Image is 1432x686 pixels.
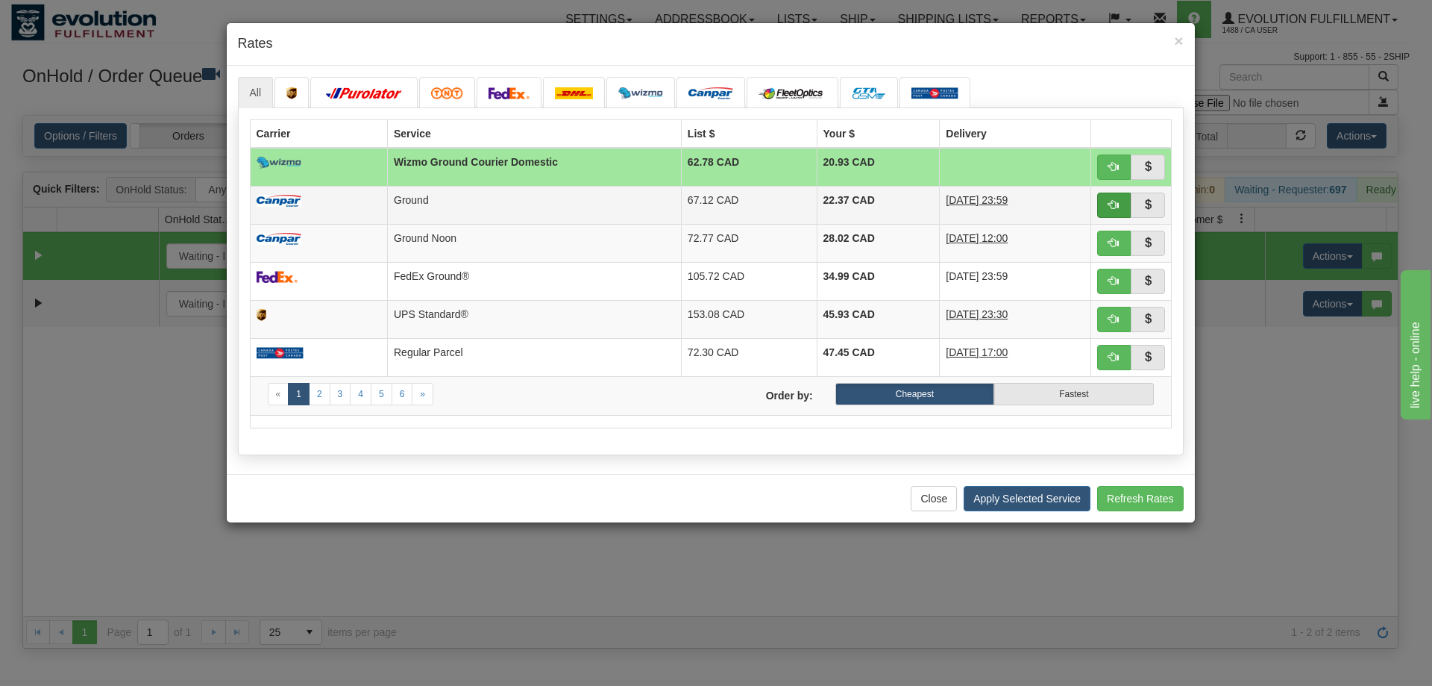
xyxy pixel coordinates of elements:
[817,186,940,224] td: 22.37 CAD
[946,194,1008,206] span: [DATE] 23:59
[257,195,301,207] img: campar.png
[940,224,1090,262] td: 5 Days
[257,347,304,359] img: Canada_post.png
[964,486,1090,511] button: Apply Selected Service
[681,224,817,262] td: 72.77 CAD
[911,87,958,99] img: Canada_post.png
[388,224,682,262] td: Ground Noon
[688,87,733,99] img: campar.png
[681,186,817,224] td: 67.12 CAD
[11,9,138,27] div: live help - online
[994,383,1153,405] label: Fastest
[817,148,940,187] td: 20.93 CAD
[238,77,274,108] a: All
[388,186,682,224] td: Ground
[946,232,1008,244] span: [DATE] 12:00
[388,300,682,338] td: UPS Standard®
[420,389,425,399] span: »
[388,262,682,300] td: FedEx Ground®
[940,119,1090,148] th: Delivery
[1097,486,1183,511] button: Refresh Rates
[946,308,1008,320] span: [DATE] 23:30
[817,262,940,300] td: 34.99 CAD
[681,300,817,338] td: 153.08 CAD
[940,186,1090,224] td: 5 Days
[940,300,1090,338] td: 4 Days
[817,338,940,376] td: 47.45 CAD
[238,34,1184,54] h4: Rates
[681,148,817,187] td: 62.78 CAD
[681,262,817,300] td: 105.72 CAD
[286,87,297,99] img: ups.png
[1174,33,1183,49] button: Close
[276,389,281,399] span: «
[489,87,530,99] img: FedEx.png
[711,383,824,403] label: Order by:
[1174,32,1183,49] span: ×
[371,383,392,405] a: 5
[817,119,940,148] th: Your $
[681,338,817,376] td: 72.30 CAD
[412,383,433,405] a: Next
[618,87,663,99] img: wizmo.png
[388,338,682,376] td: Regular Parcel
[268,383,289,405] a: Previous
[257,233,301,245] img: campar.png
[257,157,301,169] img: wizmo.png
[431,87,463,99] img: tnt.png
[257,309,267,321] img: ups.png
[817,224,940,262] td: 28.02 CAD
[835,383,994,405] label: Cheapest
[681,119,817,148] th: List $
[330,383,351,405] a: 3
[322,87,406,99] img: purolator.png
[350,383,371,405] a: 4
[555,87,593,99] img: dhl.png
[1398,266,1431,419] iframe: chat widget
[388,119,682,148] th: Service
[946,270,1008,282] span: [DATE] 23:59
[817,300,940,338] td: 45.93 CAD
[309,383,330,405] a: 2
[257,271,298,283] img: FedEx.png
[911,486,957,511] button: Close
[392,383,413,405] a: 6
[852,87,886,99] img: CarrierLogo_10191.png
[946,346,1008,358] span: [DATE] 17:00
[288,383,310,405] a: 1
[388,148,682,187] td: Wizmo Ground Courier Domestic
[759,87,826,99] img: CarrierLogo_10182.png
[250,119,388,148] th: Carrier
[940,338,1090,376] td: 7 Days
